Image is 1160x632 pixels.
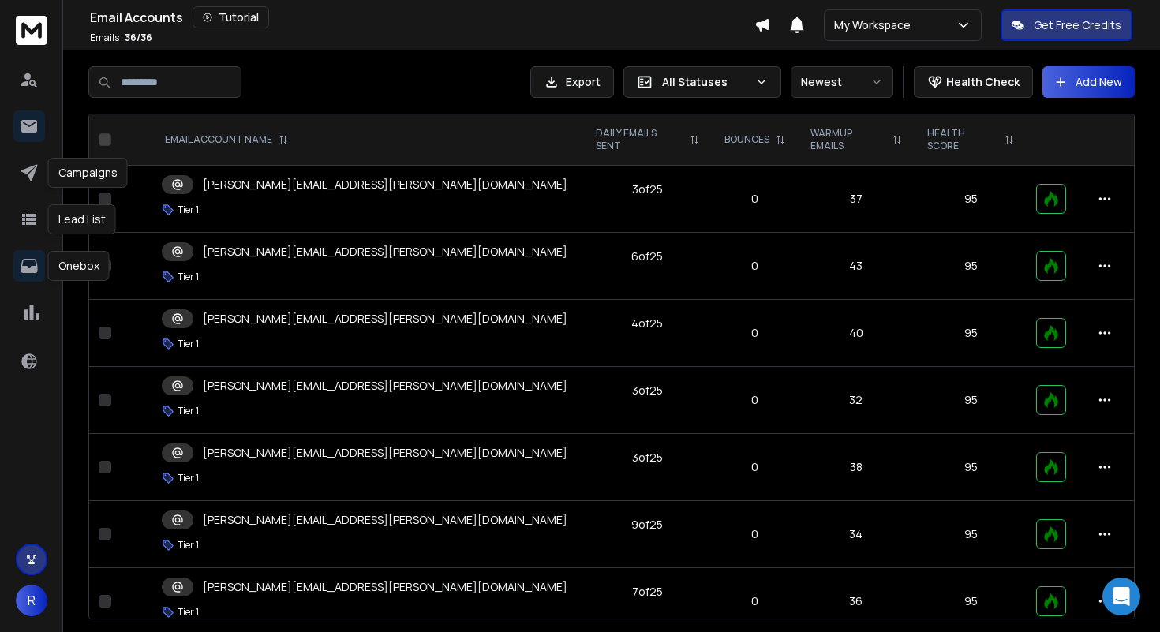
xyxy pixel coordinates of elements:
[203,579,567,595] p: [PERSON_NAME][EMAIL_ADDRESS][PERSON_NAME][DOMAIN_NAME]
[632,450,663,466] div: 3 of 25
[48,158,128,188] div: Campaigns
[810,127,887,152] p: WARMUP EMAILS
[203,378,567,394] p: [PERSON_NAME][EMAIL_ADDRESS][PERSON_NAME][DOMAIN_NAME]
[178,338,199,350] p: Tier 1
[721,258,788,274] p: 0
[530,66,614,98] button: Export
[798,166,915,233] td: 37
[1102,578,1140,615] div: Open Intercom Messenger
[631,249,663,264] div: 6 of 25
[798,367,915,434] td: 32
[721,526,788,542] p: 0
[48,204,116,234] div: Lead List
[16,585,47,616] button: R
[178,271,199,283] p: Tier 1
[915,300,1027,367] td: 95
[632,181,663,197] div: 3 of 25
[721,593,788,609] p: 0
[48,251,110,281] div: Onebox
[203,445,567,461] p: [PERSON_NAME][EMAIL_ADDRESS][PERSON_NAME][DOMAIN_NAME]
[178,539,199,552] p: Tier 1
[946,74,1020,90] p: Health Check
[632,383,663,398] div: 3 of 25
[596,127,683,152] p: DAILY EMAILS SENT
[203,311,567,327] p: [PERSON_NAME][EMAIL_ADDRESS][PERSON_NAME][DOMAIN_NAME]
[90,32,152,44] p: Emails :
[1042,66,1135,98] button: Add New
[203,244,567,260] p: [PERSON_NAME][EMAIL_ADDRESS][PERSON_NAME][DOMAIN_NAME]
[178,204,199,216] p: Tier 1
[927,127,998,152] p: HEALTH SCORE
[791,66,893,98] button: Newest
[1034,17,1121,33] p: Get Free Credits
[203,177,567,193] p: [PERSON_NAME][EMAIL_ADDRESS][PERSON_NAME][DOMAIN_NAME]
[798,233,915,300] td: 43
[798,300,915,367] td: 40
[914,66,1033,98] button: Health Check
[632,584,663,600] div: 7 of 25
[631,316,663,331] div: 4 of 25
[798,434,915,501] td: 38
[721,191,788,207] p: 0
[203,512,567,528] p: [PERSON_NAME][EMAIL_ADDRESS][PERSON_NAME][DOMAIN_NAME]
[915,367,1027,434] td: 95
[834,17,917,33] p: My Workspace
[90,6,754,28] div: Email Accounts
[915,166,1027,233] td: 95
[721,392,788,408] p: 0
[193,6,269,28] button: Tutorial
[915,501,1027,568] td: 95
[721,459,788,475] p: 0
[631,517,663,533] div: 9 of 25
[125,31,152,44] span: 36 / 36
[178,472,199,484] p: Tier 1
[178,606,199,619] p: Tier 1
[178,405,199,417] p: Tier 1
[915,233,1027,300] td: 95
[798,501,915,568] td: 34
[165,133,288,146] div: EMAIL ACCOUNT NAME
[662,74,749,90] p: All Statuses
[1001,9,1132,41] button: Get Free Credits
[724,133,769,146] p: BOUNCES
[721,325,788,341] p: 0
[915,434,1027,501] td: 95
